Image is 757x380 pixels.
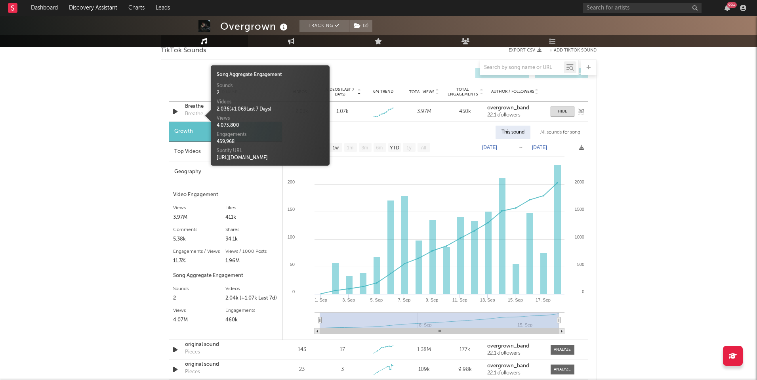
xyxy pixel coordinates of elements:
[452,298,467,302] text: 11. Sep
[446,87,479,97] span: Total Engagements
[169,122,282,142] div: Growth
[173,190,278,200] div: Video Engagement
[535,298,550,302] text: 17. Sep
[220,20,290,33] div: Overgrown
[173,235,226,244] div: 5.38k
[284,346,320,354] div: 143
[217,82,324,90] div: Sounds
[290,262,294,267] text: 50
[173,315,226,325] div: 4.07M
[284,366,320,374] div: 23
[389,145,399,151] text: YTD
[173,271,278,281] div: Song Aggregate Engagement
[519,145,523,150] text: →
[425,298,438,302] text: 9. Sep
[287,207,294,212] text: 150
[542,48,597,53] button: + Add TikTok Sound
[217,147,324,155] div: Spotify URL
[185,361,268,369] a: original sound
[487,105,542,111] a: overgrown_band
[376,145,383,151] text: 6m
[185,110,203,118] div: Breathe
[225,294,278,303] div: 2.04k (+1.07k Last 7d)
[225,247,278,256] div: Views / 1000 Posts
[549,48,597,53] button: + Add TikTok Sound
[169,142,282,162] div: Top Videos
[406,366,442,374] div: 109k
[349,20,373,32] span: ( 2 )
[292,289,294,294] text: 0
[287,235,294,239] text: 100
[340,346,345,354] div: 17
[482,145,497,150] text: [DATE]
[173,203,226,213] div: Views
[487,370,542,376] div: 22.1k followers
[173,213,226,222] div: 3.97M
[173,306,226,315] div: Views
[324,87,356,97] span: Videos (last 7 days)
[727,2,737,8] div: 99 +
[169,162,282,182] div: Geography
[487,344,529,349] strong: overgrown_band
[507,298,522,302] text: 15. Sep
[185,103,268,111] a: Breathe
[185,348,200,356] div: Pieces
[161,46,206,55] span: TikTok Sounds
[487,351,542,356] div: 22.1k followers
[225,203,278,213] div: Likes
[398,298,410,302] text: 7. Sep
[487,363,542,369] a: overgrown_band
[217,156,268,160] a: [URL][DOMAIN_NAME]
[185,341,268,349] a: original sound
[217,71,324,78] div: Song Aggregate Engagement
[225,306,278,315] div: Engagements
[225,256,278,266] div: 1.96M
[480,298,495,302] text: 13. Sep
[446,366,483,374] div: 9.98k
[574,235,584,239] text: 1000
[217,138,324,145] div: 459,968
[185,368,200,376] div: Pieces
[217,90,324,97] div: 2
[509,48,542,53] button: Export CSV
[225,213,278,222] div: 411k
[480,65,564,71] input: Search by song name or URL
[225,284,278,294] div: Videos
[583,3,702,13] input: Search for artists
[725,5,730,11] button: 99+
[173,225,226,235] div: Comments
[225,315,278,325] div: 460k
[491,89,534,94] span: Author / Followers
[487,105,529,111] strong: overgrown_band
[365,89,402,95] div: 6M Trend
[217,99,324,106] div: Videos
[361,145,368,151] text: 3m
[173,294,226,303] div: 2
[332,145,339,151] text: 1w
[496,126,530,139] div: This sound
[487,363,529,369] strong: overgrown_band
[406,346,442,354] div: 1.38M
[532,145,547,150] text: [DATE]
[487,344,542,349] a: overgrown_band
[406,108,442,116] div: 3.97M
[225,225,278,235] div: Shares
[577,262,584,267] text: 500
[370,298,383,302] text: 5. Sep
[217,115,324,122] div: Views
[421,145,426,151] text: All
[217,106,324,113] div: 2,036 ( + 1,069 Last 7 Days)
[173,256,226,266] div: 11.3%
[574,179,584,184] text: 2000
[347,145,353,151] text: 1m
[173,284,226,294] div: Sounds
[487,113,542,118] div: 22.1k followers
[173,247,226,256] div: Engagements / Views
[342,298,355,302] text: 3. Sep
[299,20,349,32] button: Tracking
[446,346,483,354] div: 177k
[341,366,344,374] div: 3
